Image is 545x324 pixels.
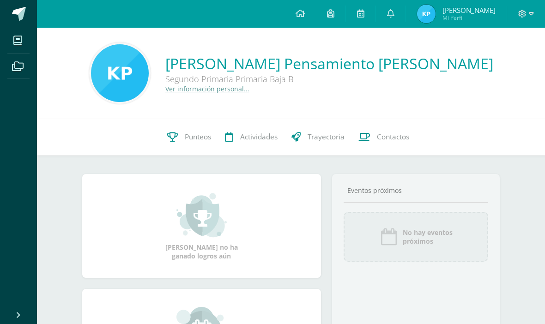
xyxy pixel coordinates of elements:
span: No hay eventos próximos [403,228,453,246]
a: [PERSON_NAME] Pensamiento [PERSON_NAME] [165,54,493,73]
a: Punteos [160,119,218,156]
span: Mi Perfil [442,14,496,22]
span: Contactos [377,132,409,142]
span: Actividades [240,132,278,142]
a: Trayectoria [285,119,351,156]
a: Actividades [218,119,285,156]
span: [PERSON_NAME] [442,6,496,15]
img: 8d3c75f2478e009316a0a58994c3a633.png [91,44,149,102]
div: [PERSON_NAME] no ha ganado logros aún [155,192,248,260]
span: Punteos [185,132,211,142]
img: achievement_small.png [176,192,227,238]
img: event_icon.png [380,228,398,246]
div: Eventos próximos [344,186,488,195]
img: b1a94386ea25f3ea913ebe618899cf98.png [417,5,436,23]
a: Contactos [351,119,416,156]
div: Segundo Primaria Primaria Baja B [165,73,442,84]
a: Ver información personal... [165,84,249,93]
span: Trayectoria [308,132,345,142]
